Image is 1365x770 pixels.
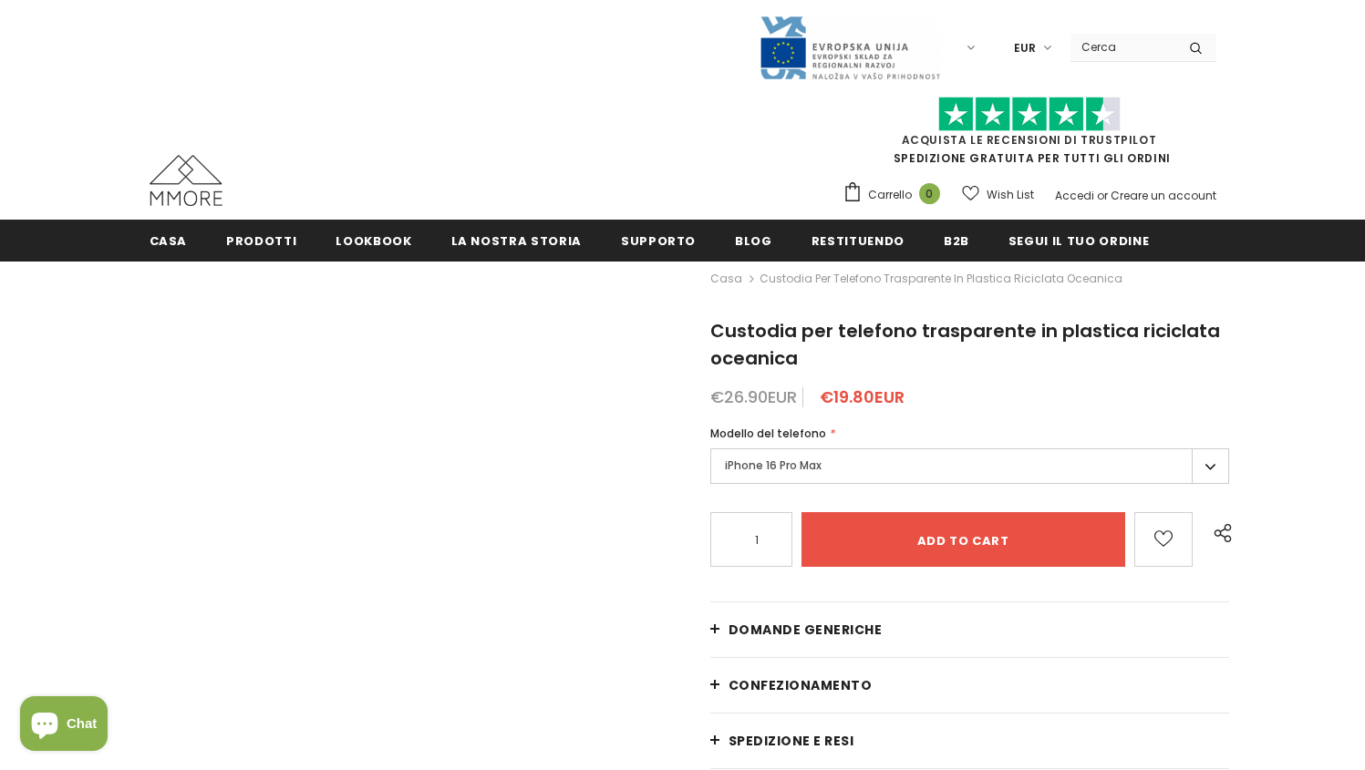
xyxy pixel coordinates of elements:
[1111,188,1216,203] a: Creare un account
[226,232,296,250] span: Prodotti
[710,318,1220,371] span: Custodia per telefono trasparente in plastica riciclata oceanica
[150,220,188,261] a: Casa
[1014,39,1036,57] span: EUR
[944,220,969,261] a: B2B
[919,183,940,204] span: 0
[226,220,296,261] a: Prodotti
[938,97,1121,132] img: Fidati di Pilot Stars
[987,186,1034,204] span: Wish List
[150,155,222,206] img: Casi MMORE
[962,179,1034,210] a: Wish List
[760,268,1122,290] span: Custodia per telefono trasparente in plastica riciclata oceanica
[843,181,949,209] a: Carrello 0
[150,232,188,250] span: Casa
[868,186,912,204] span: Carrello
[759,15,941,81] img: Javni Razpis
[710,602,1230,657] a: Domande generiche
[621,220,696,261] a: supporto
[735,220,772,261] a: Blog
[812,220,905,261] a: Restituendo
[801,512,1125,567] input: Add to cart
[944,232,969,250] span: B2B
[729,676,873,694] span: CONFEZIONAMENTO
[451,220,582,261] a: La nostra storia
[843,105,1216,166] span: SPEDIZIONE GRATUITA PER TUTTI GLI ORDINI
[759,39,941,55] a: Javni Razpis
[1008,220,1149,261] a: Segui il tuo ordine
[820,385,905,408] span: €19.80EUR
[1097,188,1108,203] span: or
[710,268,742,290] a: Casa
[710,448,1230,484] label: iPhone 16 Pro Max
[336,232,411,250] span: Lookbook
[710,714,1230,768] a: Spedizione e resi
[729,621,883,639] span: Domande generiche
[735,232,772,250] span: Blog
[1008,232,1149,250] span: Segui il tuo ordine
[621,232,696,250] span: supporto
[902,132,1157,148] a: Acquista le recensioni di TrustPilot
[1055,188,1094,203] a: Accedi
[451,232,582,250] span: La nostra storia
[812,232,905,250] span: Restituendo
[729,732,854,750] span: Spedizione e resi
[710,426,826,441] span: Modello del telefono
[1070,34,1175,60] input: Search Site
[710,658,1230,713] a: CONFEZIONAMENTO
[336,220,411,261] a: Lookbook
[710,385,797,408] span: €26.90EUR
[15,696,113,755] inbox-online-store-chat: Shopify online store chat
